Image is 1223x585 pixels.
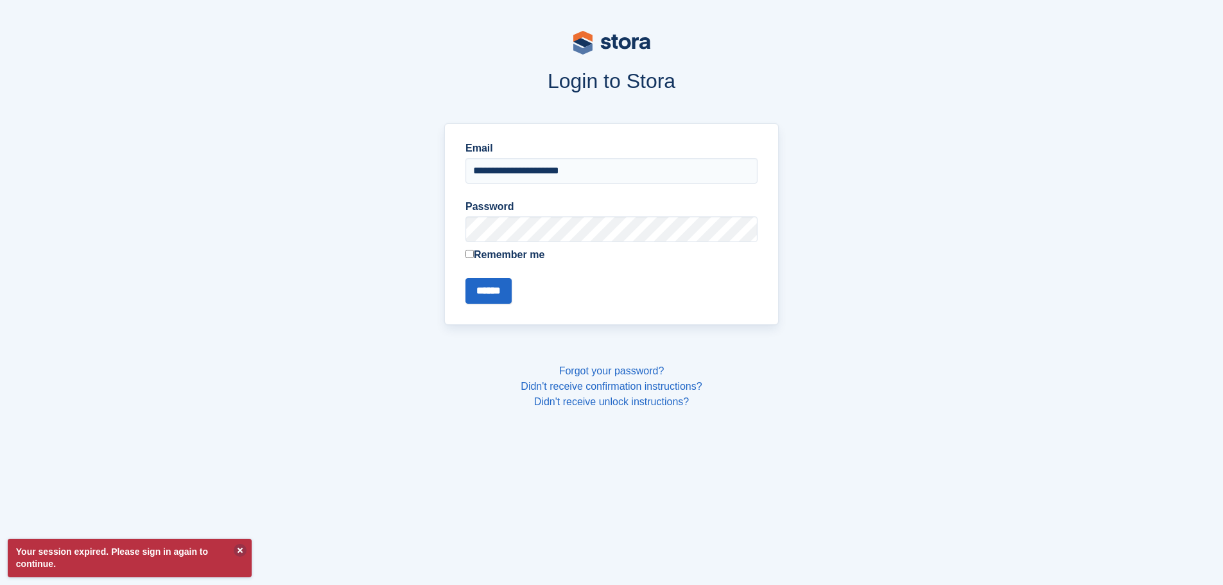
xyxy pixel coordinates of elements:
p: Your session expired. Please sign in again to continue. [8,539,252,577]
h1: Login to Stora [200,69,1024,92]
img: stora-logo-53a41332b3708ae10de48c4981b4e9114cc0af31d8433b30ea865607fb682f29.svg [573,31,650,55]
label: Remember me [465,247,758,263]
a: Didn't receive unlock instructions? [534,396,689,407]
input: Remember me [465,250,474,258]
a: Didn't receive confirmation instructions? [521,381,702,392]
label: Password [465,199,758,214]
a: Forgot your password? [559,365,664,376]
label: Email [465,141,758,156]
